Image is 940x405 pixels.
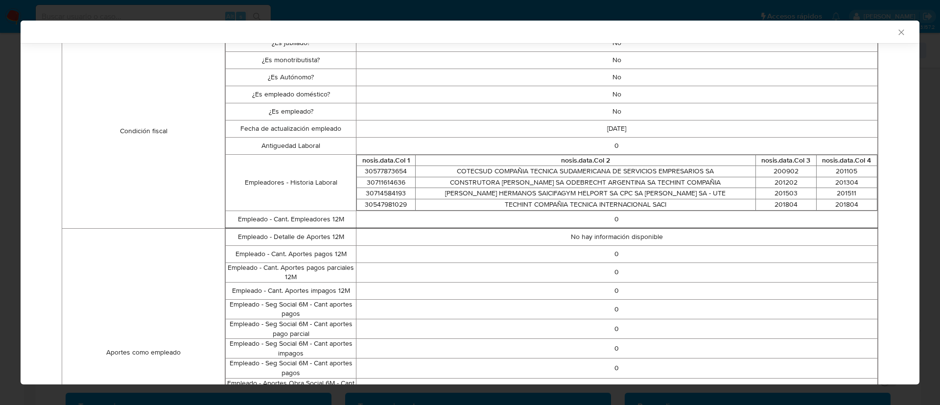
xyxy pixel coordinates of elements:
[226,228,356,245] td: Empleado - Detalle de Aportes 12M
[356,232,877,242] p: No hay información disponible
[226,154,356,211] td: Empleadores - Historia Laboral
[416,155,755,166] th: nosis.data.Col 2
[226,378,356,398] td: Empleado - Aportes Obra Social 6M - Cant aportes pago parcial
[755,188,816,199] td: 201503
[356,319,877,338] td: 0
[226,282,356,299] td: Empleado - Cant. Aportes impagos 12M
[755,177,816,188] td: 201202
[356,188,416,199] td: 30714584193
[356,137,877,154] td: 0
[356,69,877,86] td: No
[755,199,816,210] td: 201804
[356,177,416,188] td: 30711614636
[356,199,416,210] td: 30547981029
[226,120,356,137] td: Fecha de actualización empleado
[416,177,755,188] td: CONSTRUTORA [PERSON_NAME] SA ODEBRECHT ARGENTINA SA TECHINT COMPAÑIA
[816,166,877,177] td: 201105
[356,245,877,262] td: 0
[356,103,877,120] td: No
[896,27,905,36] button: Cerrar ventana
[356,155,416,166] th: nosis.data.Col 1
[226,86,356,103] td: ¿Es empleado doméstico?
[356,339,877,358] td: 0
[356,86,877,103] td: No
[226,34,356,51] td: ¿Es jubilado?
[226,211,356,228] td: Empleado - Cant. Empleadores 12M
[62,34,225,228] td: Condición fiscal
[816,155,877,166] th: nosis.data.Col 4
[816,177,877,188] td: 201304
[356,378,877,398] td: 0
[416,199,755,210] td: TECHINT COMPAÑIA TECNICA INTERNACIONAL SACI
[755,155,816,166] th: nosis.data.Col 3
[226,245,356,262] td: Empleado - Cant. Aportes pagos 12M
[356,34,877,51] td: No
[416,166,755,177] td: COTECSUD COMPAÑIA TECNICA SUDAMERICANA DE SERVICIOS EMPRESARIOS SA
[356,358,877,378] td: 0
[226,103,356,120] td: ¿Es empleado?
[356,299,877,319] td: 0
[816,188,877,199] td: 201511
[755,166,816,177] td: 200902
[226,339,356,358] td: Empleado - Seg Social 6M - Cant aportes impagos
[226,137,356,154] td: Antiguedad Laboral
[226,299,356,319] td: Empleado - Seg Social 6M - Cant aportes pagos
[226,262,356,282] td: Empleado - Cant. Aportes pagos parciales 12M
[226,69,356,86] td: ¿Es Autónomo?
[356,211,877,228] td: 0
[356,282,877,299] td: 0
[226,51,356,69] td: ¿Es monotributista?
[226,319,356,338] td: Empleado - Seg Social 6M - Cant aportes pago parcial
[416,188,755,199] td: [PERSON_NAME] HERMANOS SAICIFAGYM HELPORT SA CPC SA [PERSON_NAME] SA - UTE
[356,262,877,282] td: 0
[356,120,877,137] td: [DATE]
[21,21,919,384] div: closure-recommendation-modal
[816,199,877,210] td: 201804
[226,358,356,378] td: Empleado - Seg Social 6M - Cant aportes pagos
[356,51,877,69] td: No
[356,166,416,177] td: 30577873654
